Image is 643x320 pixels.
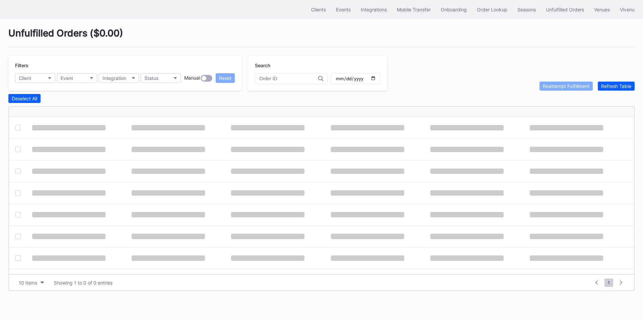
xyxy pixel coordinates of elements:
button: Vivenu [615,3,640,16]
button: Reset [216,73,235,83]
button: Clients [306,3,331,16]
div: Manual [184,75,200,82]
button: Client [15,73,55,83]
button: Deselect All [8,94,41,103]
div: Integrations [361,7,387,12]
button: Mobile Transfer [392,3,436,16]
button: Integrations [356,3,392,16]
div: Deselect All [12,96,37,101]
div: Showing 1 to 0 of 0 entries [54,280,113,286]
div: Refresh Table [601,83,631,89]
button: 10 items [15,278,47,287]
div: Onboarding [441,7,467,12]
button: Events [331,3,356,16]
button: Seasons [512,3,541,16]
div: Search [255,63,380,68]
div: 10 items [19,280,37,286]
div: Status [144,75,158,81]
button: Event [57,73,97,83]
button: Status [141,73,181,83]
input: Order ID [259,76,318,81]
button: Order Lookup [472,3,512,16]
div: Vivenu [620,7,635,12]
div: Order Lookup [477,7,507,12]
div: Unfulfilled Orders [546,7,584,12]
div: Integration [102,75,126,81]
button: Venues [589,3,615,16]
button: Onboarding [436,3,472,16]
div: Reattempt Fulfillment [543,83,589,89]
div: Seasons [517,7,536,12]
div: Venues [594,7,610,12]
div: Mobile Transfer [397,7,431,12]
div: Reset [219,75,231,81]
div: Client [19,75,31,81]
div: Unfulfilled Orders ( $0.00 ) [8,27,635,47]
div: Clients [311,7,326,12]
div: Event [61,75,73,81]
button: Unfulfilled Orders [541,3,589,16]
div: Filters [15,63,235,68]
button: Reattempt Fulfillment [540,82,593,91]
span: 1 [604,279,613,287]
button: Refresh Table [598,82,635,91]
button: Integration [99,73,139,83]
div: Events [336,7,351,12]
